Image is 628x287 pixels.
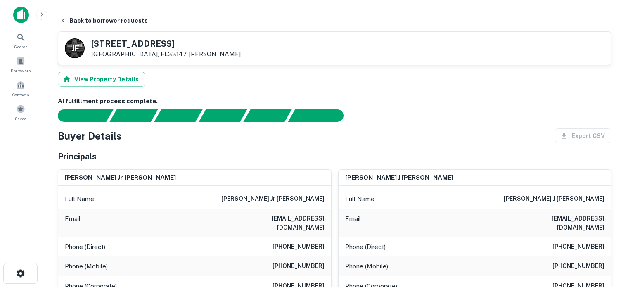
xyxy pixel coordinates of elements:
h6: [PHONE_NUMBER] [552,242,604,252]
h6: [PHONE_NUMBER] [273,261,325,271]
a: Search [2,29,39,52]
div: AI fulfillment process complete. [288,109,353,122]
p: Phone (Direct) [345,242,386,252]
div: Principals found, AI now looking for contact information... [199,109,247,122]
h4: Buyer Details [58,128,122,143]
p: Phone (Mobile) [65,261,108,271]
p: Email [345,214,361,232]
h5: Principals [58,150,97,163]
h6: [PHONE_NUMBER] [273,242,325,252]
h6: [PERSON_NAME] j [PERSON_NAME] [504,194,604,204]
a: [PERSON_NAME] [189,50,241,57]
iframe: Chat Widget [587,221,628,261]
span: Saved [15,115,27,122]
span: Search [14,43,28,50]
button: View Property Details [58,72,145,87]
h6: [PERSON_NAME] j [PERSON_NAME] [345,173,453,183]
a: Borrowers [2,53,39,76]
h6: [PERSON_NAME] jr [PERSON_NAME] [65,173,176,183]
div: Your request is received and processing... [109,109,158,122]
h6: [EMAIL_ADDRESS][DOMAIN_NAME] [225,214,325,232]
p: Full Name [345,194,374,204]
h6: [PERSON_NAME] jr [PERSON_NAME] [221,194,325,204]
h6: [EMAIL_ADDRESS][DOMAIN_NAME] [505,214,604,232]
div: Principals found, still searching for contact information. This may take time... [243,109,291,122]
h5: [STREET_ADDRESS] [91,40,241,48]
p: Phone (Direct) [65,242,105,252]
p: Full Name [65,194,94,204]
h6: [PHONE_NUMBER] [552,261,604,271]
p: J F [71,43,78,54]
span: Borrowers [11,67,31,74]
p: Email [65,214,81,232]
span: Contacts [12,91,29,98]
div: Documents found, AI parsing details... [154,109,202,122]
a: Saved [2,101,39,123]
h6: AI fulfillment process complete. [58,97,611,106]
a: Contacts [2,77,39,100]
img: capitalize-icon.png [13,7,29,23]
p: [GEOGRAPHIC_DATA], FL33147 [91,50,241,58]
p: Phone (Mobile) [345,261,388,271]
button: Back to borrower requests [56,13,151,28]
div: Sending borrower request to AI... [48,109,110,122]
